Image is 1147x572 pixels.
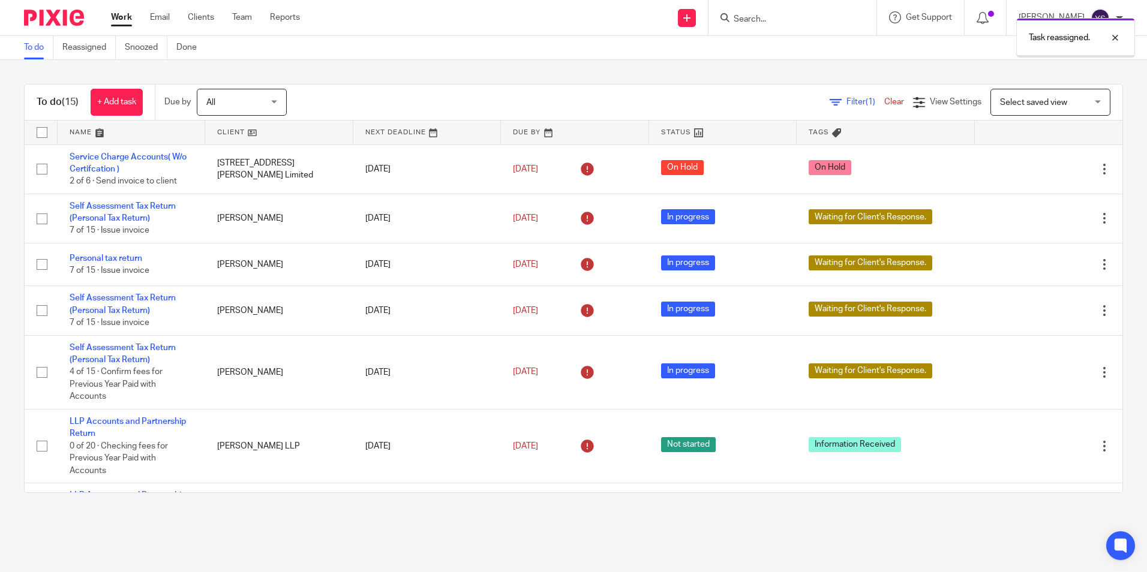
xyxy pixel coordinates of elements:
a: Self Assessment Tax Return (Personal Tax Return) [70,344,176,364]
a: Reports [270,11,300,23]
td: [PERSON_NAME] [205,194,353,243]
span: In progress [661,209,715,224]
a: LLP Accounts and Partnership Return [70,417,186,438]
span: In progress [661,302,715,317]
span: Select saved view [1000,98,1067,107]
td: [PERSON_NAME] [205,286,353,335]
a: Personal tax return [70,254,142,263]
span: Waiting for Client's Response. [809,209,932,224]
span: (1) [866,98,875,106]
td: [PERSON_NAME] [205,335,353,409]
span: 0 of 20 · Checking fees for Previous Year Paid with Accounts [70,442,168,475]
a: Team [232,11,252,23]
span: On Hold [809,160,851,175]
span: 7 of 15 · Issue invoice [70,227,149,235]
td: Ar Property Services Llp [205,483,353,545]
td: [DATE] [353,335,501,409]
a: Clear [884,98,904,106]
a: Self Assessment Tax Return (Personal Tax Return) [70,294,176,314]
span: 4 of 15 · Confirm fees for Previous Year Paid with Accounts [70,368,163,401]
span: Waiting for Client's Response. [809,363,932,378]
p: Due by [164,96,191,108]
td: [DATE] [353,144,501,194]
a: Snoozed [125,36,167,59]
td: [DATE] [353,243,501,285]
span: [DATE] [513,306,538,315]
span: 2 of 6 · Send invoice to client [70,177,177,185]
span: (15) [62,97,79,107]
a: Done [176,36,206,59]
td: [PERSON_NAME] LLP [205,409,353,483]
td: [DATE] [353,409,501,483]
p: Task reassigned. [1029,32,1090,44]
span: Waiting for Client's Response. [809,302,932,317]
img: Pixie [24,10,84,26]
span: Filter [846,98,884,106]
span: Information Received [809,437,901,452]
span: [DATE] [513,260,538,269]
td: [DATE] [353,194,501,243]
span: View Settings [930,98,981,106]
a: Self Assessment Tax Return (Personal Tax Return) [70,202,176,222]
span: In progress [661,363,715,378]
span: On Hold [661,160,704,175]
td: [DATE] [353,286,501,335]
a: Work [111,11,132,23]
a: Clients [188,11,214,23]
a: + Add task [91,89,143,116]
a: Email [150,11,170,23]
span: Tags [809,129,829,136]
a: Service Charge Accounts( W/o Certifcation ) [70,153,187,173]
a: LLP Accounts and Partnership Return [70,491,186,511]
span: 7 of 15 · Issue invoice [70,266,149,275]
span: [DATE] [513,214,538,222]
td: [PERSON_NAME] [205,243,353,285]
a: To do [24,36,53,59]
span: 7 of 15 · Issue invoice [70,318,149,327]
span: Not started [661,437,716,452]
span: [DATE] [513,442,538,450]
span: [DATE] [513,368,538,377]
span: All [206,98,215,107]
span: In progress [661,255,715,270]
a: Reassigned [62,36,116,59]
span: Waiting for Client's Response. [809,255,932,270]
span: [DATE] [513,165,538,173]
td: [STREET_ADDRESS][PERSON_NAME] Limited [205,144,353,194]
h1: To do [37,96,79,109]
td: [DATE] [353,483,501,545]
img: svg%3E [1091,8,1110,28]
